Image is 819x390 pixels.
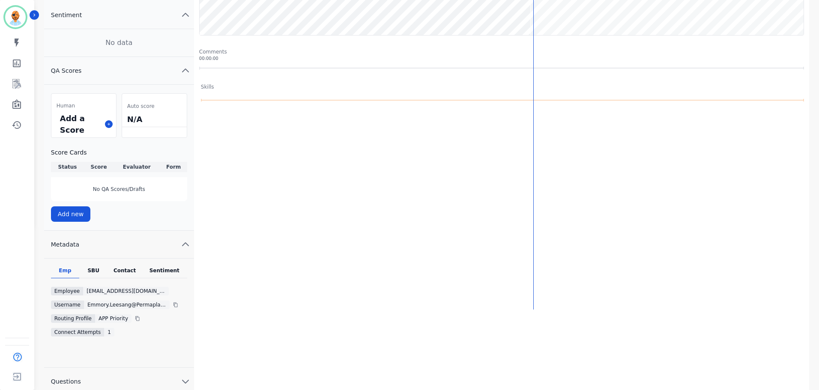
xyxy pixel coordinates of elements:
[51,206,91,222] button: Add new
[84,162,114,172] th: Score
[5,7,26,27] img: Bordered avatar
[44,240,86,249] span: Metadata
[95,314,132,323] div: APP Priority
[201,83,214,90] div: Skills
[180,10,191,20] svg: chevron up
[44,38,194,48] div: No data
[108,267,142,278] div: Contact
[114,162,160,172] th: Evaluator
[58,111,102,137] div: Add a Score
[57,102,75,109] span: Human
[83,287,169,295] div: [EMAIL_ADDRESS][DOMAIN_NAME]
[51,267,79,278] div: Emp
[44,11,89,19] span: Sentiment
[180,239,191,250] svg: chevron up
[51,177,187,201] div: No QA Scores/Drafts
[51,301,84,309] div: Username
[51,162,84,172] th: Status
[51,328,105,336] div: Connect Attempts
[142,267,187,278] div: Sentiment
[180,376,191,387] svg: chevron down
[51,314,95,323] div: Routing Profile
[126,112,183,127] div: N/A
[199,48,804,55] div: Comments
[180,65,191,76] svg: chevron up
[44,66,89,75] span: QA Scores
[51,148,187,157] h3: Score Cards
[126,101,183,112] div: Auto score
[44,1,194,29] button: Sentiment chevron up
[44,377,88,386] span: Questions
[199,55,804,62] div: 00:00:00
[84,301,170,309] div: emmory.leesang@permaplate.com099204e2-51b3-11ee-843c-709685a97063
[51,287,83,295] div: Employee
[79,267,108,278] div: SBU
[160,162,187,172] th: Form
[104,328,114,336] div: 1
[44,231,194,259] button: Metadata chevron up
[44,57,194,85] button: QA Scores chevron up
